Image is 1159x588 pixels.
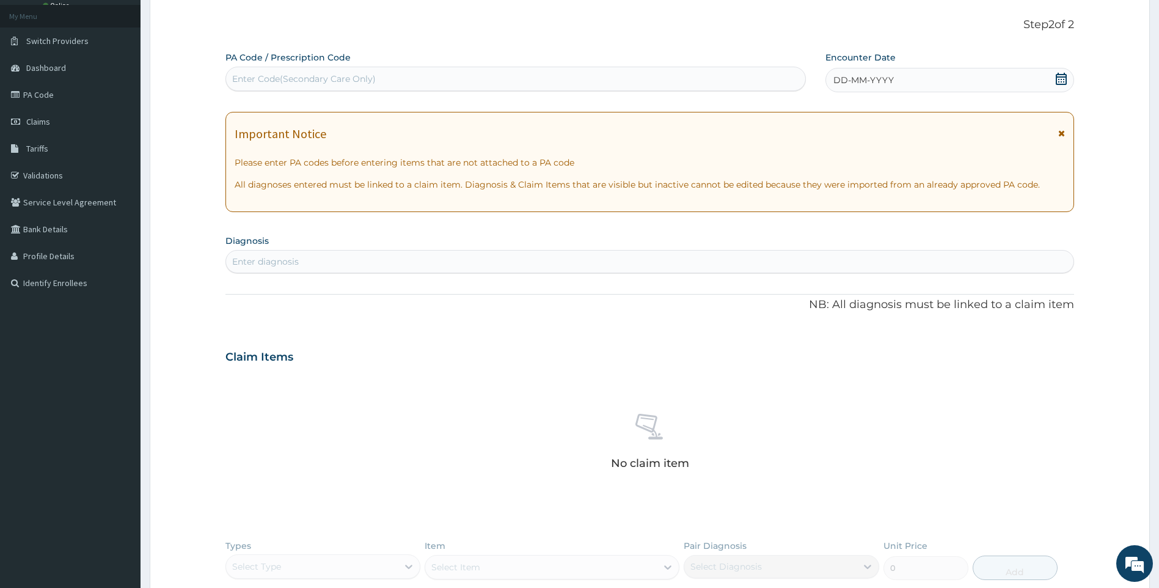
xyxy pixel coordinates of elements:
[611,457,689,469] p: No claim item
[64,68,205,84] div: Chat with us now
[235,178,1066,191] p: All diagnoses entered must be linked to a claim item. Diagnosis & Claim Items that are visible bu...
[232,255,299,268] div: Enter diagnosis
[833,74,894,86] span: DD-MM-YYYY
[23,61,49,92] img: d_794563401_company_1708531726252_794563401
[232,73,376,85] div: Enter Code(Secondary Care Only)
[225,297,1075,313] p: NB: All diagnosis must be linked to a claim item
[235,127,326,141] h1: Important Notice
[825,51,896,64] label: Encounter Date
[26,116,50,127] span: Claims
[225,235,269,247] label: Diagnosis
[26,35,89,46] span: Switch Providers
[6,334,233,377] textarea: Type your message and hit 'Enter'
[225,18,1075,32] p: Step 2 of 2
[26,143,48,154] span: Tariffs
[225,351,293,364] h3: Claim Items
[43,1,72,10] a: Online
[71,154,169,277] span: We're online!
[225,51,351,64] label: PA Code / Prescription Code
[26,62,66,73] span: Dashboard
[235,156,1066,169] p: Please enter PA codes before entering items that are not attached to a PA code
[200,6,230,35] div: Minimize live chat window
